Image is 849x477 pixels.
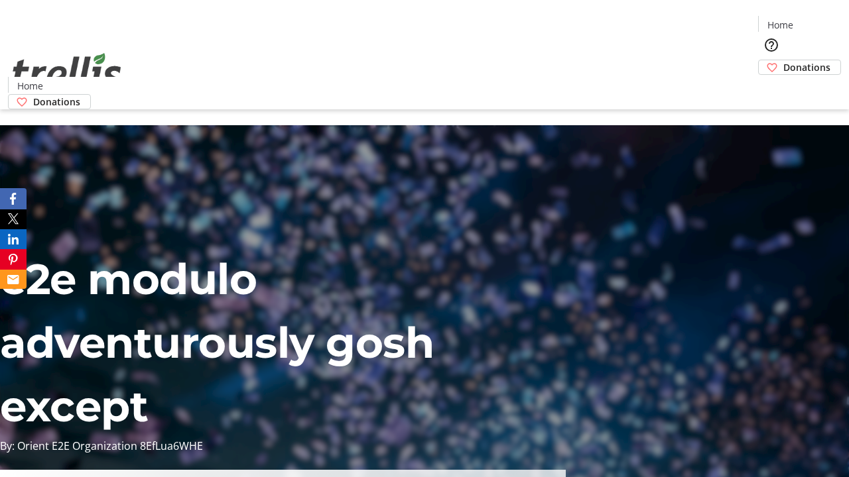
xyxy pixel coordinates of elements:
a: Donations [758,60,841,75]
span: Home [767,18,793,32]
span: Donations [783,60,830,74]
a: Home [759,18,801,32]
img: Orient E2E Organization 8EfLua6WHE's Logo [8,38,126,105]
span: Home [17,79,43,93]
a: Donations [8,94,91,109]
a: Home [9,79,51,93]
button: Help [758,32,785,58]
span: Donations [33,95,80,109]
button: Cart [758,75,785,101]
